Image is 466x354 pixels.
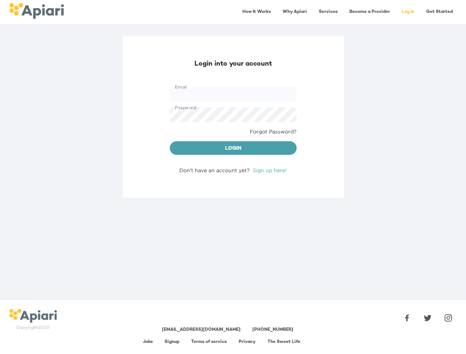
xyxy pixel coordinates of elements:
[397,4,419,20] a: Log In
[345,4,394,20] a: Become a Provider
[170,141,297,155] button: Login
[253,167,287,173] a: Sign up here!
[170,59,297,69] div: Login into your account
[422,4,457,20] a: Get Started
[170,167,297,174] div: Don't have an account yet?
[239,340,256,344] a: Privacy
[191,340,227,344] a: Terms of service
[278,4,311,20] a: Why Apiari
[9,325,57,331] div: Copyright 2025
[314,4,342,20] a: Services
[176,144,291,153] span: Login
[267,340,300,344] a: The Sweet Life
[165,340,179,344] a: Signup
[238,4,275,20] a: How It Works
[9,309,57,323] img: logo
[162,327,241,332] a: [EMAIL_ADDRESS][DOMAIN_NAME]
[250,128,297,135] a: Forgot Password?
[9,3,64,19] img: logo
[143,340,153,344] a: Jobs
[252,327,293,333] div: [PHONE_NUMBER]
